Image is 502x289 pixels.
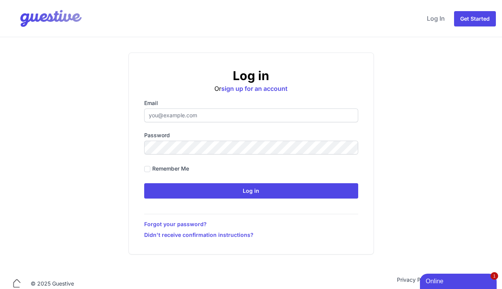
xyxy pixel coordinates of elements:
div: © 2025 Guestive [31,280,74,287]
a: sign up for an account [221,85,288,92]
a: Get Started [454,11,496,26]
a: Forgot your password? [144,220,358,228]
label: Email [144,99,358,107]
label: Password [144,131,358,139]
iframe: chat widget [420,272,498,289]
input: you@example.com [144,108,358,122]
a: Log In [424,9,448,28]
a: Didn't receive confirmation instructions? [144,231,358,239]
div: Or [144,68,358,93]
img: Your Company [6,3,84,34]
label: Remember me [152,165,189,172]
input: Log in [144,183,358,199]
h2: Log in [144,68,358,84]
